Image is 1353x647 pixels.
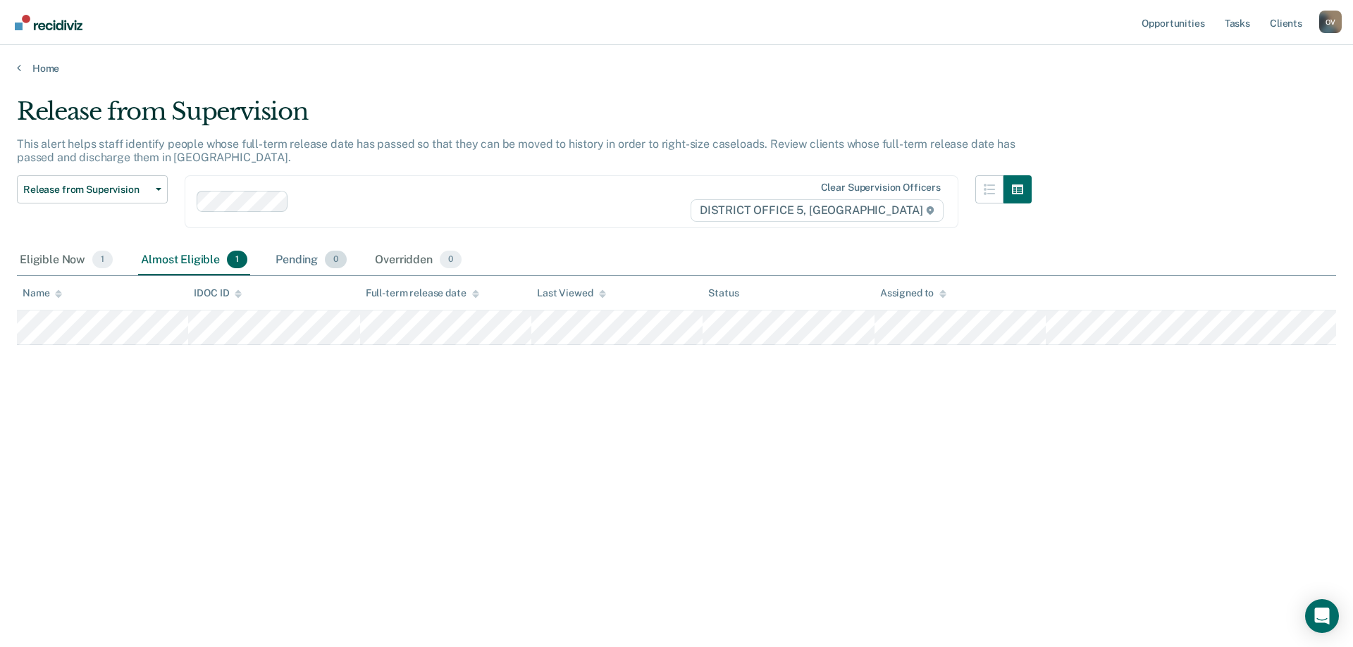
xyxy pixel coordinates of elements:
div: Name [23,287,62,299]
div: Pending0 [273,245,350,276]
div: Almost Eligible1 [138,245,250,276]
button: Release from Supervision [17,175,168,203]
span: 0 [325,251,347,269]
div: IDOC ID [194,287,242,299]
a: Home [17,62,1336,75]
span: DISTRICT OFFICE 5, [GEOGRAPHIC_DATA] [691,199,944,222]
span: 1 [92,251,113,269]
span: 1 [227,251,247,269]
div: Open Intercom Messenger [1305,599,1339,633]
img: Recidiviz [15,15,82,30]
span: Release from Supervision [23,184,150,196]
div: Release from Supervision [17,97,1032,137]
div: O V [1319,11,1342,33]
div: Last Viewed [537,287,605,299]
div: Assigned to [880,287,946,299]
div: Overridden0 [372,245,464,276]
span: 0 [440,251,462,269]
div: Status [708,287,739,299]
div: Full-term release date [366,287,479,299]
div: Clear supervision officers [821,182,941,194]
button: Profile dropdown button [1319,11,1342,33]
div: Eligible Now1 [17,245,116,276]
p: This alert helps staff identify people whose full-term release date has passed so that they can b... [17,137,1015,164]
